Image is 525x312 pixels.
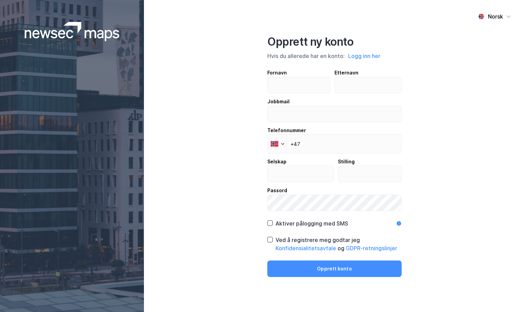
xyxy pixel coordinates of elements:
img: logoWhite.bf58a803f64e89776f2b079ca2356427.svg [25,22,120,41]
div: Etternavn [334,69,402,77]
div: Aktiver pålogging med SMS [276,219,348,228]
div: Norsk [488,12,503,21]
div: Fornavn [267,69,330,77]
div: Ved å registrere meg godtar jeg og [276,236,402,252]
input: Telefonnummer [267,134,402,153]
div: Norway: + 47 [268,135,286,153]
div: Selskap [267,158,334,166]
div: Jobbmail [267,97,402,106]
button: Opprett konto [267,261,402,277]
div: Hvis du allerede har en konto: [267,51,402,60]
div: Passord [267,186,402,195]
div: Telefonnummer [267,126,402,135]
div: Opprett ny konto [267,35,402,49]
button: Logg inn her [346,51,382,60]
div: Stilling [338,158,402,166]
